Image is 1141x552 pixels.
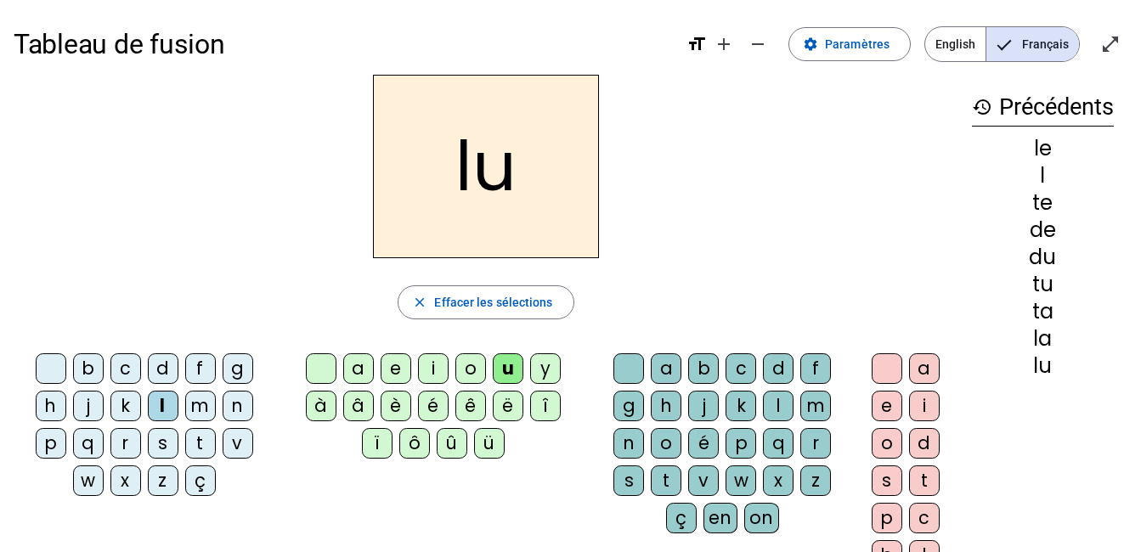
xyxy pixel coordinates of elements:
[909,465,940,496] div: t
[872,428,902,459] div: o
[803,37,818,52] mat-icon: settings
[185,465,216,496] div: ç
[418,391,449,421] div: é
[909,353,940,384] div: a
[474,428,505,459] div: ü
[688,465,719,496] div: v
[763,465,794,496] div: x
[925,27,986,61] span: English
[748,34,768,54] mat-icon: remove
[223,391,253,421] div: n
[800,353,831,384] div: f
[788,27,911,61] button: Paramètres
[763,353,794,384] div: d
[373,75,599,258] h2: lu
[666,503,697,533] div: ç
[688,353,719,384] div: b
[613,465,644,496] div: s
[726,391,756,421] div: k
[73,428,104,459] div: q
[972,220,1114,240] div: de
[437,428,467,459] div: û
[986,27,1079,61] span: Français
[381,391,411,421] div: è
[972,88,1114,127] h3: Précédents
[909,503,940,533] div: c
[148,428,178,459] div: s
[455,353,486,384] div: o
[398,285,573,319] button: Effacer les sélections
[972,193,1114,213] div: te
[1100,34,1121,54] mat-icon: open_in_full
[972,247,1114,268] div: du
[148,465,178,496] div: z
[972,274,1114,295] div: tu
[763,391,794,421] div: l
[399,428,430,459] div: ô
[73,391,104,421] div: j
[726,465,756,496] div: w
[872,503,902,533] div: p
[651,428,681,459] div: o
[972,329,1114,349] div: la
[688,391,719,421] div: j
[741,27,775,61] button: Diminuer la taille de la police
[909,391,940,421] div: i
[972,166,1114,186] div: l
[613,428,644,459] div: n
[763,428,794,459] div: q
[825,34,890,54] span: Paramètres
[972,356,1114,376] div: lu
[686,34,707,54] mat-icon: format_size
[223,428,253,459] div: v
[148,391,178,421] div: l
[73,353,104,384] div: b
[800,428,831,459] div: r
[530,353,561,384] div: y
[362,428,393,459] div: ï
[185,428,216,459] div: t
[36,391,66,421] div: h
[434,292,552,313] span: Effacer les sélections
[726,353,756,384] div: c
[343,353,374,384] div: a
[707,27,741,61] button: Augmenter la taille de la police
[110,465,141,496] div: x
[714,34,734,54] mat-icon: add
[110,391,141,421] div: k
[148,353,178,384] div: d
[924,26,1080,62] mat-button-toggle-group: Language selection
[36,428,66,459] div: p
[530,391,561,421] div: î
[972,97,992,117] mat-icon: history
[306,391,336,421] div: à
[651,391,681,421] div: h
[343,391,374,421] div: â
[493,391,523,421] div: ë
[110,428,141,459] div: r
[972,138,1114,159] div: le
[872,391,902,421] div: e
[703,503,737,533] div: en
[185,391,216,421] div: m
[73,465,104,496] div: w
[455,391,486,421] div: ê
[872,465,902,496] div: s
[800,465,831,496] div: z
[613,391,644,421] div: g
[14,17,673,71] h1: Tableau de fusion
[688,428,719,459] div: é
[418,353,449,384] div: i
[909,428,940,459] div: d
[744,503,779,533] div: on
[726,428,756,459] div: p
[1093,27,1127,61] button: Entrer en plein écran
[381,353,411,384] div: e
[972,301,1114,322] div: ta
[651,353,681,384] div: a
[800,391,831,421] div: m
[110,353,141,384] div: c
[651,465,681,496] div: t
[493,353,523,384] div: u
[185,353,216,384] div: f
